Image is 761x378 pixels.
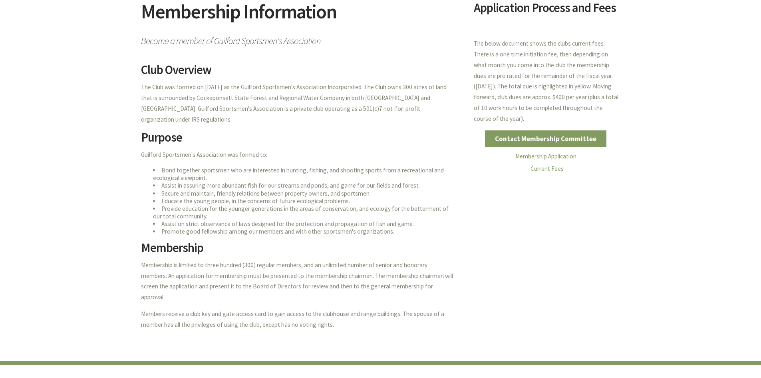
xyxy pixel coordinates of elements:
[474,38,620,124] p: The below document shows the clubs current fees. There is a one time initiation fee, then dependi...
[153,205,454,220] li: Provide education for the younger generations in the areas of conservation, and ecology for the b...
[485,130,607,147] a: Contact Membership Committee
[141,131,454,150] h2: Purpose
[141,82,454,125] p: The Club was formed on [DATE] as the Guilford Sportsmen's Association Incorporated. The Club owns...
[153,228,454,235] li: Promote good fellowship among our members and with other sportsmen's organizations.
[141,32,454,46] span: Become a member of Guilford Sportsmen's Association
[141,309,454,330] p: Members receive a club key and gate access card to gain access to the clubhouse and range buildin...
[141,2,454,32] h2: Membership Information
[141,64,454,82] h2: Club Overview
[531,165,564,172] a: Current Fees
[141,242,454,260] h2: Membership
[153,220,454,228] li: Assist on strict observance of laws designed for the protection and propagation of fish and game.
[153,182,454,189] li: Assist in assuring more abundant fish for our streams and ponds, and game for our fields and forest.
[153,166,454,182] li: Bond together sportsmen who are interested in hunting, fishing, and shooting sports from a recrea...
[515,152,576,160] a: Membership Application
[153,197,454,205] li: Educate the young people, in the concerns of future ecological problems.
[474,2,620,20] h2: Application Process and Fees
[141,260,454,303] p: Membership is limited to three hundred (300) regular members, and an unlimited number of senior a...
[153,190,454,197] li: Secure and maintain, friendly relations between property owners, and sportsmen.
[141,150,454,160] p: Guilford Sportsmen's Association was formed to:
